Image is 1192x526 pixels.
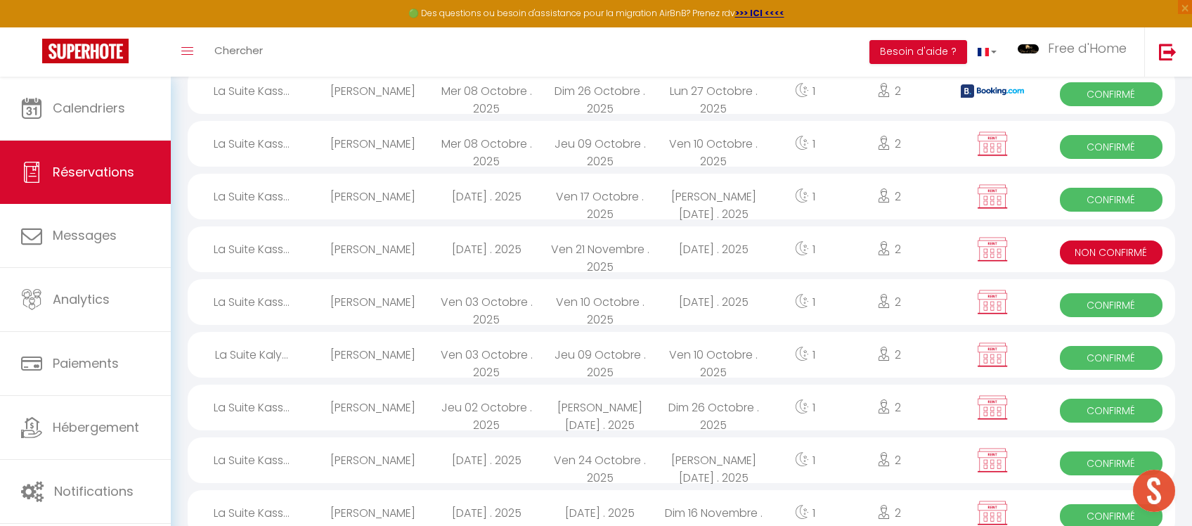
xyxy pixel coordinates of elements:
[53,290,110,308] span: Analytics
[53,418,139,436] span: Hébergement
[735,7,784,19] a: >>> ICI <<<<
[214,43,263,58] span: Chercher
[1048,39,1127,57] span: Free d'Home
[1133,470,1175,512] div: Ouvrir le chat
[869,40,967,64] button: Besoin d'aide ?
[42,39,129,63] img: Super Booking
[204,27,273,77] a: Chercher
[53,354,119,372] span: Paiements
[1007,27,1144,77] a: ... Free d'Home
[53,163,134,181] span: Réservations
[1018,44,1039,53] img: ...
[53,226,117,244] span: Messages
[54,482,134,500] span: Notifications
[53,99,125,117] span: Calendriers
[1159,43,1177,60] img: logout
